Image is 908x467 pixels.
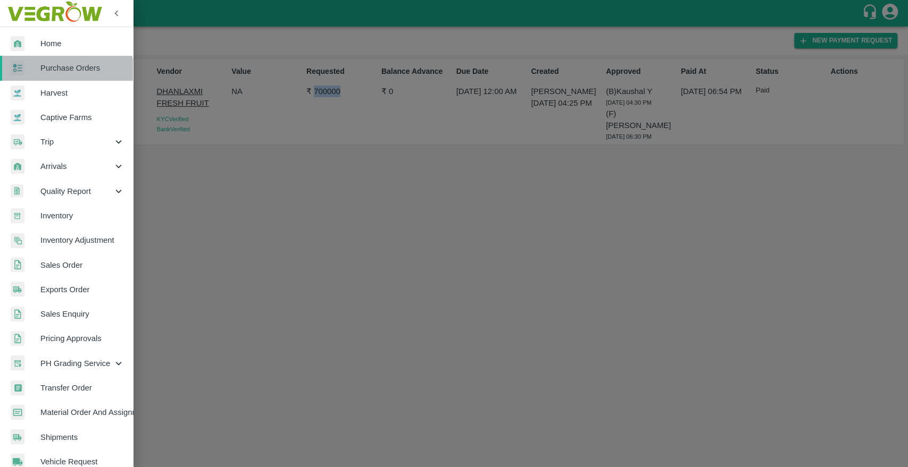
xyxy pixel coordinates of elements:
span: Transfer Order [40,382,124,394]
img: whArrival [11,159,24,174]
img: centralMaterial [11,405,24,420]
img: inventory [11,233,24,248]
span: Trip [40,136,113,148]
span: Material Order And Assignment [40,406,124,418]
img: whTransfer [11,380,24,396]
img: whArrival [11,36,24,52]
span: Shipments [40,431,124,443]
img: sales [11,307,24,322]
span: Sales Enquiry [40,308,124,320]
span: Inventory [40,210,124,222]
span: Sales Order [40,259,124,271]
span: Captive Farms [40,112,124,123]
img: harvest [11,109,24,125]
span: Arrivals [40,160,113,172]
span: Harvest [40,87,124,99]
span: Home [40,38,124,49]
span: Exports Order [40,284,124,295]
img: reciept [11,61,24,76]
span: Inventory Adjustment [40,234,124,246]
img: sales [11,331,24,346]
img: harvest [11,85,24,101]
span: PH Grading Service [40,358,113,369]
img: whInventory [11,208,24,224]
span: Purchase Orders [40,62,124,74]
img: delivery [11,134,24,150]
img: whTracker [11,355,24,371]
img: shipments [11,282,24,297]
img: sales [11,257,24,273]
img: shipments [11,429,24,445]
span: Pricing Approvals [40,333,124,344]
span: Quality Report [40,185,113,197]
img: qualityReport [11,184,23,198]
